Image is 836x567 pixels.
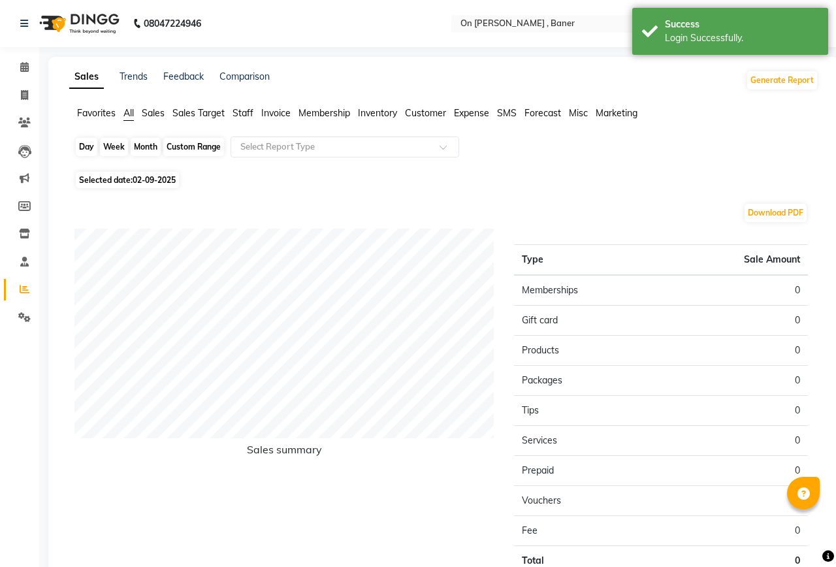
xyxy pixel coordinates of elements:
[661,516,808,546] td: 0
[661,456,808,486] td: 0
[665,31,818,45] div: Login Successfully.
[454,107,489,119] span: Expense
[569,107,588,119] span: Misc
[497,107,517,119] span: SMS
[33,5,123,42] img: logo
[514,306,661,336] td: Gift card
[261,107,291,119] span: Invoice
[514,456,661,486] td: Prepaid
[514,275,661,306] td: Memberships
[74,444,494,461] h6: Sales summary
[133,175,176,185] span: 02-09-2025
[661,426,808,456] td: 0
[745,204,807,222] button: Download PDF
[661,396,808,426] td: 0
[233,107,253,119] span: Staff
[163,71,204,82] a: Feedback
[524,107,561,119] span: Forecast
[219,71,270,82] a: Comparison
[596,107,637,119] span: Marketing
[514,336,661,366] td: Products
[123,107,134,119] span: All
[514,516,661,546] td: Fee
[661,366,808,396] td: 0
[120,71,148,82] a: Trends
[661,336,808,366] td: 0
[131,138,161,156] div: Month
[514,486,661,516] td: Vouchers
[661,306,808,336] td: 0
[69,65,104,89] a: Sales
[661,486,808,516] td: 0
[661,275,808,306] td: 0
[514,426,661,456] td: Services
[298,107,350,119] span: Membership
[514,396,661,426] td: Tips
[100,138,128,156] div: Week
[76,172,179,188] span: Selected date:
[514,366,661,396] td: Packages
[358,107,397,119] span: Inventory
[665,18,818,31] div: Success
[163,138,224,156] div: Custom Range
[142,107,165,119] span: Sales
[405,107,446,119] span: Customer
[76,138,97,156] div: Day
[514,245,661,276] th: Type
[661,245,808,276] th: Sale Amount
[747,71,817,89] button: Generate Report
[144,5,201,42] b: 08047224946
[77,107,116,119] span: Favorites
[172,107,225,119] span: Sales Target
